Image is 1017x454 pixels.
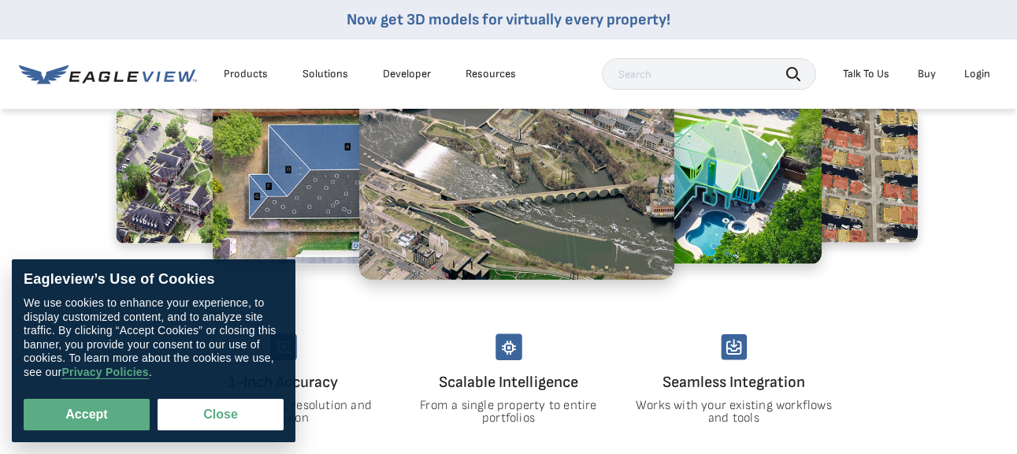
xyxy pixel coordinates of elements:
[466,67,516,81] div: Resources
[61,366,148,379] a: Privacy Policies
[347,10,670,29] a: Now get 3D models for virtually every property!
[602,58,816,90] input: Search
[24,271,284,288] div: Eagleview’s Use of Cookies
[359,72,674,281] img: 3.2.png
[24,296,284,379] div: We use cookies to enhance your experience, to display customized content, and to analyze site tra...
[409,370,609,395] h4: Scalable Intelligence
[24,399,150,430] button: Accept
[554,87,822,264] img: 4.2.png
[212,87,480,264] img: 2.2.png
[843,67,889,81] div: Talk To Us
[383,67,431,81] a: Developer
[964,67,990,81] div: Login
[116,108,321,244] img: 1.2.png
[496,333,522,360] img: scalable-intelligency.svg
[224,67,268,81] div: Products
[634,370,834,395] h4: Seamless Integration
[409,400,608,425] p: From a single property to entire portfolios
[303,67,348,81] div: Solutions
[158,399,284,430] button: Close
[918,67,936,81] a: Buy
[634,400,833,425] p: Works with your existing workflows and tools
